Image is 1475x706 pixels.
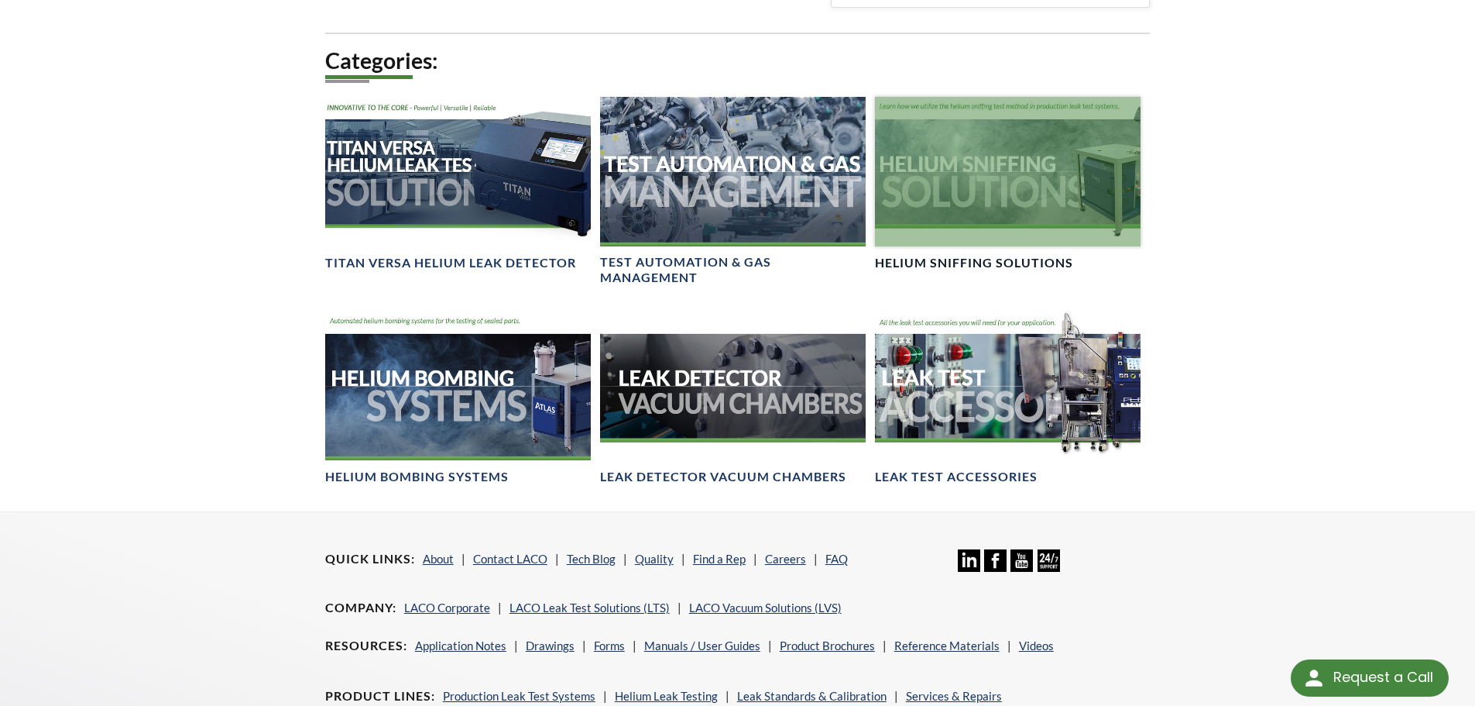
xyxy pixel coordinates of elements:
h2: Categories: [325,46,1151,75]
h4: Product Lines [325,688,435,704]
h4: Quick Links [325,551,415,567]
h4: Resources [325,638,407,654]
a: Production Leak Test Systems [443,689,595,703]
a: Leak Test Accessories headerLeak Test Accessories [875,312,1141,486]
a: Helium Bombing Systems BannerHelium Bombing Systems [325,312,591,486]
h4: Helium Sniffing Solutions [875,255,1073,271]
a: 24/7 Support [1038,560,1060,574]
a: LACO Leak Test Solutions (LTS) [509,601,670,615]
div: Request a Call [1291,660,1449,697]
a: Contact LACO [473,552,547,566]
a: Helium Sniffing Solutions headerHelium Sniffing Solutions [875,97,1141,271]
a: Careers [765,552,806,566]
a: FAQ [825,552,848,566]
h4: Leak Test Accessories [875,469,1038,485]
a: Leak Test Vacuum Chambers headerLeak Detector Vacuum Chambers [600,312,866,486]
img: round button [1302,666,1326,691]
h4: TITAN VERSA Helium Leak Detector [325,255,576,271]
h4: Helium Bombing Systems [325,469,509,485]
a: About [423,552,454,566]
h4: Test Automation & Gas Management [600,254,866,287]
a: Application Notes [415,639,506,653]
h4: Leak Detector Vacuum Chambers [600,469,846,485]
a: Tech Blog [567,552,616,566]
div: Request a Call [1333,660,1433,695]
a: Videos [1019,639,1054,653]
h4: Company [325,600,396,616]
a: LACO Vacuum Solutions (LVS) [689,601,842,615]
a: Forms [594,639,625,653]
a: Manuals / User Guides [644,639,760,653]
a: Test Automation & Gas Management headerTest Automation & Gas Management [600,97,866,287]
img: 24/7 Support Icon [1038,549,1060,572]
a: Find a Rep [693,552,746,566]
a: TITAN VERSA Helium Leak Test Solutions headerTITAN VERSA Helium Leak Detector [325,97,591,271]
a: Helium Leak Testing [615,689,718,703]
a: Leak Standards & Calibration [737,689,887,703]
a: LACO Corporate [404,601,490,615]
a: Services & Repairs [906,689,1002,703]
a: Quality [635,552,674,566]
a: Product Brochures [780,639,875,653]
a: Drawings [526,639,575,653]
a: Reference Materials [894,639,1000,653]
